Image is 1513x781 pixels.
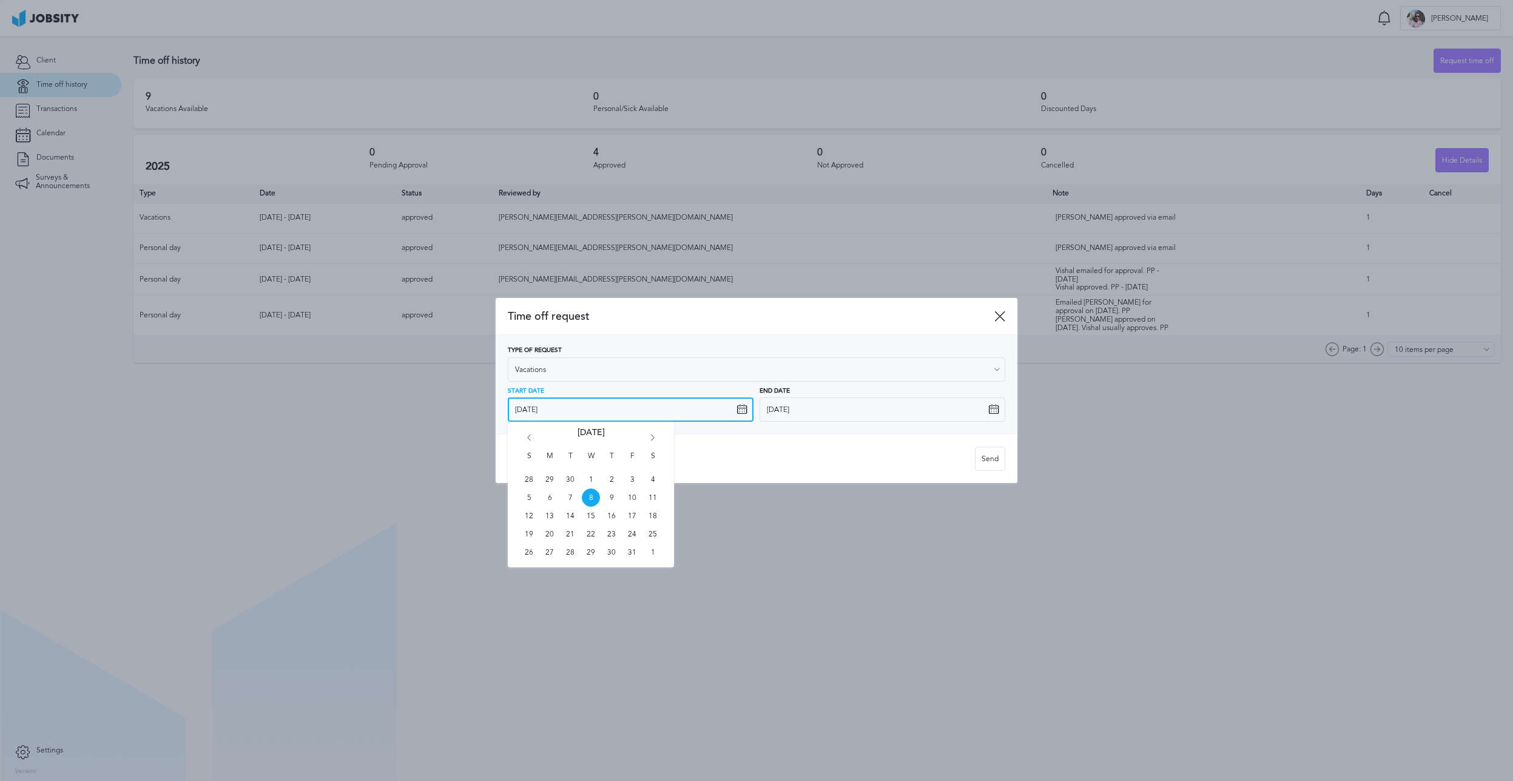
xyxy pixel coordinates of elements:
span: Sat Oct 04 2025 [644,470,662,489]
span: Thu Oct 30 2025 [602,543,621,561]
span: Thu Oct 23 2025 [602,525,621,543]
span: Tue Oct 14 2025 [561,507,579,525]
span: Tue Oct 28 2025 [561,543,579,561]
span: Type of Request [508,347,562,354]
span: Fri Oct 24 2025 [623,525,641,543]
span: Wed Oct 08 2025 [582,489,600,507]
span: M [541,452,559,470]
span: T [561,452,579,470]
span: Sun Oct 19 2025 [520,525,538,543]
span: Tue Oct 07 2025 [561,489,579,507]
span: Mon Sep 29 2025 [541,470,559,489]
i: Go back 1 month [524,434,534,445]
span: S [644,452,662,470]
span: Sat Oct 18 2025 [644,507,662,525]
span: Fri Oct 17 2025 [623,507,641,525]
span: Mon Oct 06 2025 [541,489,559,507]
span: Tue Sep 30 2025 [561,470,579,489]
span: Tue Oct 21 2025 [561,525,579,543]
i: Go forward 1 month [647,434,658,445]
span: Wed Oct 01 2025 [582,470,600,489]
span: Thu Oct 09 2025 [602,489,621,507]
span: W [582,452,600,470]
span: Wed Oct 29 2025 [582,543,600,561]
span: Time off request [508,310,994,323]
span: Sat Oct 25 2025 [644,525,662,543]
span: Mon Oct 27 2025 [541,543,559,561]
button: Send [975,447,1005,471]
span: Mon Oct 20 2025 [541,525,559,543]
span: Mon Oct 13 2025 [541,507,559,525]
span: Start Date [508,388,544,395]
span: Wed Oct 15 2025 [582,507,600,525]
span: Fri Oct 03 2025 [623,470,641,489]
span: [DATE] [578,428,605,452]
span: Wed Oct 22 2025 [582,525,600,543]
span: Sun Oct 12 2025 [520,507,538,525]
span: S [520,452,538,470]
span: Fri Oct 10 2025 [623,489,641,507]
span: Sat Nov 01 2025 [644,543,662,561]
span: Sun Oct 26 2025 [520,543,538,561]
span: Sat Oct 11 2025 [644,489,662,507]
span: Thu Oct 16 2025 [602,507,621,525]
span: Fri Oct 31 2025 [623,543,641,561]
span: Sun Sep 28 2025 [520,470,538,489]
span: Sun Oct 05 2025 [520,489,538,507]
span: F [623,452,641,470]
div: Send [976,447,1005,472]
span: End Date [760,388,790,395]
span: T [602,452,621,470]
span: Thu Oct 02 2025 [602,470,621,489]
